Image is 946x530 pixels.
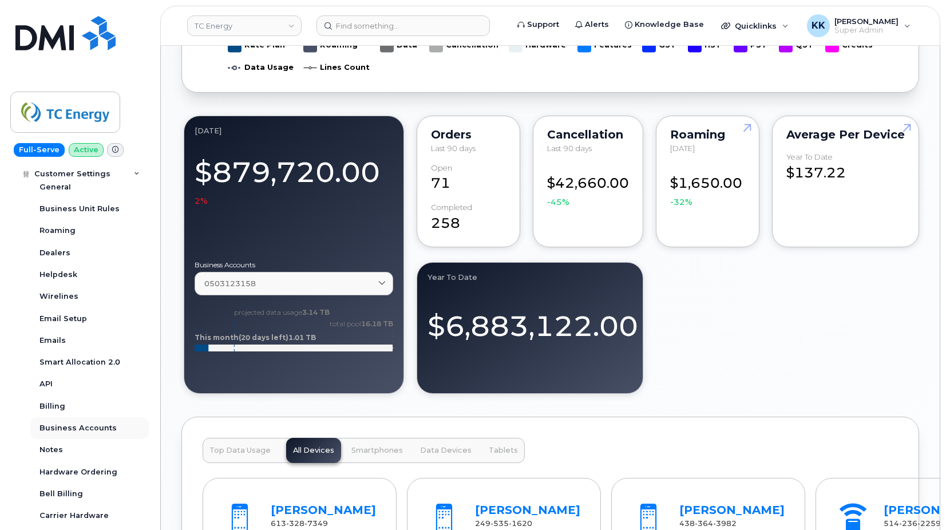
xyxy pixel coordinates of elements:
button: Smartphones [345,438,410,463]
tspan: 16.18 TB [361,319,393,328]
g: Cancellation [430,34,498,57]
div: Year to Date [786,153,833,161]
span: Data Devices [420,446,472,455]
button: Data Devices [413,438,478,463]
div: completed [431,203,472,212]
a: [PERSON_NAME] [679,503,785,517]
g: Data Usage [228,57,294,79]
div: 258 [431,203,506,233]
text: projected data usage [234,308,330,317]
label: Business Accounts [195,262,393,268]
span: Tablets [489,446,518,455]
a: Knowledge Base [617,13,712,36]
div: 71 [431,164,506,193]
div: Orders [431,130,506,139]
span: Knowledge Base [635,19,704,30]
span: -45% [547,196,569,208]
g: GST [643,34,677,57]
span: Super Admin [834,26,898,35]
span: 1620 [509,519,532,528]
span: [DATE] [670,144,695,153]
div: Cancellation [547,130,629,139]
a: 0503123158 [195,272,393,295]
a: TC Energy [187,15,302,36]
span: 364 [695,519,713,528]
g: HST [688,34,723,57]
text: total pool [329,319,393,328]
span: 2% [195,195,208,207]
div: $42,660.00 [547,164,629,208]
button: Tablets [482,438,525,463]
span: Last 90 days [547,144,592,153]
iframe: Messenger Launcher [896,480,937,521]
span: 0503123158 [204,278,256,289]
div: Open [431,164,452,172]
a: Support [509,13,567,36]
g: Data [381,34,418,57]
g: PST [734,34,768,57]
span: 328 [286,519,304,528]
input: Find something... [316,15,490,36]
div: $1,650.00 [670,164,745,208]
g: QST [779,34,814,57]
span: 3982 [713,519,737,528]
span: Support [527,19,559,30]
span: 613 [271,519,328,528]
div: Average per Device [786,130,905,139]
span: Alerts [585,19,609,30]
div: Roaming [670,130,745,139]
span: Quicklinks [735,21,777,30]
div: Quicklinks [713,14,797,37]
span: 438 [679,519,737,528]
g: Hardware [509,34,567,57]
span: Smartphones [351,446,403,455]
div: $137.22 [786,153,905,183]
span: 249 [475,519,532,528]
div: Year to Date [428,273,632,282]
span: KK [812,19,825,33]
a: [PERSON_NAME] [475,503,580,517]
span: 7349 [304,519,328,528]
span: Top Data Usage [209,446,271,455]
tspan: 1.01 TB [288,333,316,342]
span: Last 90 days [431,144,476,153]
div: August 2025 [195,126,393,136]
g: Credits [826,34,873,57]
tspan: (20 days left) [239,333,288,342]
span: 535 [490,519,509,528]
g: Lines Count [304,57,370,79]
span: [PERSON_NAME] [834,17,898,26]
tspan: 3.14 TB [302,308,330,317]
button: Top Data Usage [203,438,278,463]
a: Alerts [567,13,617,36]
span: 236 [899,519,917,528]
tspan: This month [195,333,239,342]
span: -32% [670,196,692,208]
div: $6,883,122.00 [428,296,632,346]
a: [PERSON_NAME] [271,503,376,517]
div: $879,720.00 [195,149,393,207]
span: 514 [884,519,941,528]
div: Kristin Kammer-Grossman [799,14,919,37]
g: Features [578,34,632,57]
span: 2259 [917,519,941,528]
g: Legend [228,34,873,79]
